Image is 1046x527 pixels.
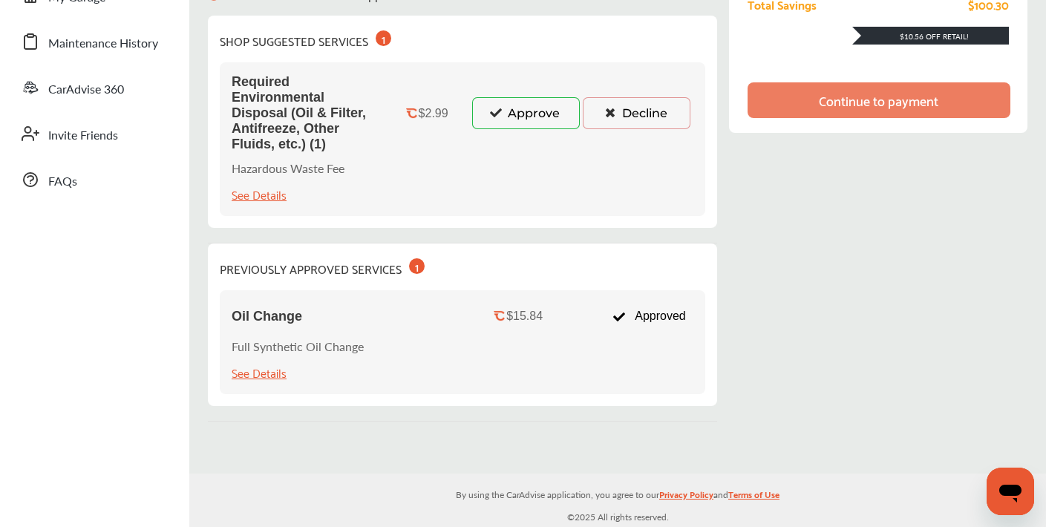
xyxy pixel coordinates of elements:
span: Maintenance History [48,34,158,53]
div: $15.84 [506,310,543,323]
p: Full Synthetic Oil Change [232,338,364,355]
div: © 2025 All rights reserved. [189,474,1046,527]
span: FAQs [48,172,77,192]
p: Hazardous Waste Fee [232,160,344,177]
span: Required Environmental Disposal (Oil & Filter, Antifreeze, Other Fluids, etc.) (1) [232,74,382,152]
div: Approved [604,302,693,330]
iframe: Button to launch messaging window [987,468,1034,515]
div: See Details [232,184,287,204]
div: $2.99 [419,107,448,120]
a: Privacy Policy [659,486,713,509]
div: $10.56 Off Retail! [852,31,1009,42]
button: Decline [583,97,690,128]
a: Invite Friends [13,114,174,153]
span: Invite Friends [48,126,118,145]
a: FAQs [13,160,174,199]
div: PREVIOUSLY APPROVED SERVICES [220,255,425,278]
a: Terms of Use [728,486,779,509]
p: By using the CarAdvise application, you agree to our and [189,486,1046,502]
div: See Details [232,362,287,382]
button: Approve [472,97,580,128]
div: SHOP SUGGESTED SERVICES [220,27,391,50]
a: CarAdvise 360 [13,68,174,107]
span: Oil Change [232,309,302,324]
span: CarAdvise 360 [48,80,124,99]
a: Maintenance History [13,22,174,61]
div: 1 [376,30,391,46]
div: 1 [409,258,425,274]
div: Continue to payment [819,93,938,108]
